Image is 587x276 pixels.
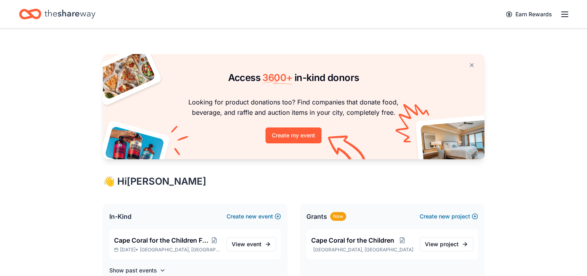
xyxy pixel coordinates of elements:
span: 3600 + [262,72,292,83]
h4: Show past events [109,266,157,275]
img: Curvy arrow [328,135,368,165]
span: In-Kind [109,212,132,221]
button: Createnewproject [420,212,478,221]
div: New [330,212,346,221]
button: Show past events [109,266,166,275]
div: 👋 Hi [PERSON_NAME] [103,175,484,188]
span: [GEOGRAPHIC_DATA], [GEOGRAPHIC_DATA] [140,247,220,253]
button: Createnewevent [227,212,281,221]
p: [DATE] • [114,247,220,253]
p: Looking for product donations too? Find companies that donate food, beverage, and raffle and auct... [112,97,475,118]
p: [GEOGRAPHIC_DATA], [GEOGRAPHIC_DATA] [311,247,413,253]
span: Grants [306,212,327,221]
span: project [440,241,459,247]
button: Create my event [265,127,322,143]
span: new [439,212,450,221]
span: View [232,239,262,249]
a: View project [420,237,473,251]
span: Cape Coral for the Children [311,235,394,245]
span: Cape Coral for the Children Fashion Show [114,235,208,245]
span: new [246,212,257,221]
span: Access in-kind donors [228,72,359,83]
a: Home [19,5,95,23]
span: View [425,239,459,249]
a: View event [227,237,276,251]
a: Earn Rewards [501,7,557,21]
span: event [247,241,262,247]
img: Pizza [94,49,156,100]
